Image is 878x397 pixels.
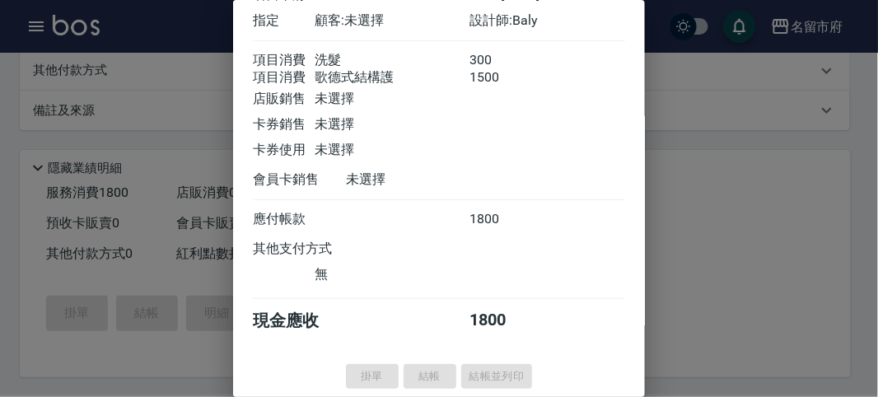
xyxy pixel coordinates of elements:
div: 其他支付方式 [253,241,377,258]
div: 未選擇 [315,142,469,159]
div: 卡券使用 [253,142,315,159]
div: 1800 [470,310,532,332]
div: 未選擇 [315,116,469,133]
div: 項目消費 [253,69,315,86]
div: 指定 [253,12,315,30]
div: 現金應收 [253,310,346,332]
div: 項目消費 [253,52,315,69]
div: 洗髮 [315,52,469,69]
div: 設計師: Baly [470,12,625,30]
div: 未選擇 [315,91,469,108]
div: 會員卡銷售 [253,171,346,189]
div: 未選擇 [346,171,501,189]
div: 卡券銷售 [253,116,315,133]
div: 應付帳款 [253,211,315,228]
div: 300 [470,52,532,69]
div: 店販銷售 [253,91,315,108]
div: 1800 [470,211,532,228]
div: 顧客: 未選擇 [315,12,469,30]
div: 1500 [470,69,532,86]
div: 歌德式結構護 [315,69,469,86]
div: 無 [315,266,469,283]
